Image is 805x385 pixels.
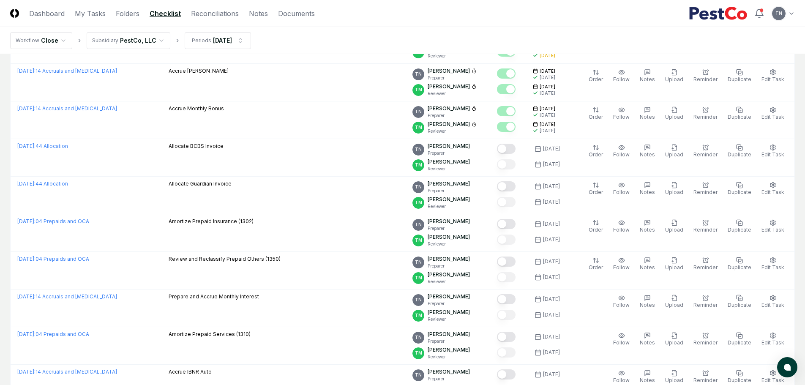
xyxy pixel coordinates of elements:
p: [PERSON_NAME] [428,105,470,112]
button: Mark complete [497,197,516,207]
span: Edit Task [761,339,784,346]
button: Mark complete [497,181,516,191]
span: Reminder [693,377,718,383]
button: Duplicate [726,67,753,85]
span: Edit Task [761,189,784,195]
span: Order [589,114,603,120]
a: [DATE]:14 Accruals and [MEDICAL_DATA] [17,293,117,300]
p: Preparer [428,188,470,194]
button: Notes [638,330,657,348]
button: Upload [663,180,685,198]
button: Mark complete [497,294,516,304]
span: Order [589,189,603,195]
span: TN [415,109,422,115]
span: [DATE] : [17,143,35,149]
button: Duplicate [726,142,753,160]
span: TM [415,87,422,93]
a: Checklist [150,8,181,19]
span: Notes [640,151,655,158]
span: Duplicate [728,227,751,233]
button: Notes [638,293,657,311]
span: Follow [613,227,630,233]
span: Upload [665,151,683,158]
a: My Tasks [75,8,106,19]
p: Preparer [428,75,477,81]
span: [DATE] : [17,293,35,300]
p: Preparer [428,225,470,232]
p: Preparer [428,112,477,119]
span: Edit Task [761,264,784,270]
a: Documents [278,8,315,19]
span: Order [589,76,603,82]
button: Mark complete [497,68,516,79]
span: Reminder [693,189,718,195]
span: Upload [665,264,683,270]
button: Upload [663,330,685,348]
button: atlas-launcher [777,357,797,377]
button: Order [587,255,605,273]
span: Follow [613,264,630,270]
p: Accrue Monthly Bonus [169,105,224,112]
nav: breadcrumb [10,32,251,49]
button: Upload [663,105,685,123]
span: Duplicate [728,189,751,195]
button: Edit Task [760,180,786,198]
div: [DATE] [543,258,560,265]
span: Notes [640,377,655,383]
p: Preparer [428,150,470,156]
a: [DATE]:04 Prepaids and OCA [17,218,89,224]
button: Reminder [692,293,719,311]
button: Upload [663,142,685,160]
span: [DATE] : [17,68,35,74]
span: Reminder [693,264,718,270]
p: Accrue [PERSON_NAME] [169,67,229,75]
span: TN [415,146,422,153]
span: Reminder [693,339,718,346]
a: [DATE]:04 Prepaids and OCA [17,331,89,337]
p: Reviewer [428,354,470,360]
span: Follow [613,302,630,308]
span: Duplicate [728,264,751,270]
span: Notes [640,189,655,195]
div: [DATE] [540,74,555,81]
span: Duplicate [728,151,751,158]
button: Mark complete [497,310,516,320]
button: Periods[DATE] [185,32,251,49]
span: Follow [613,377,630,383]
span: Upload [665,189,683,195]
span: Notes [640,339,655,346]
div: [DATE] [543,349,560,356]
span: TM [415,275,422,281]
button: Duplicate [726,255,753,273]
span: Edit Task [761,151,784,158]
button: Mark complete [497,369,516,380]
button: Order [587,67,605,85]
span: Follow [613,114,630,120]
span: Duplicate [728,339,751,346]
button: Notes [638,218,657,235]
button: Mark complete [497,257,516,267]
button: Upload [663,293,685,311]
button: Upload [663,218,685,235]
span: TN [775,10,782,16]
div: [DATE] [540,128,555,134]
span: [DATE] : [17,369,35,375]
p: [PERSON_NAME] [428,233,470,241]
div: Workflow [16,37,39,44]
button: Edit Task [760,142,786,160]
span: Follow [613,189,630,195]
span: [DATE] : [17,218,35,224]
div: [DATE] [543,333,560,341]
button: Duplicate [726,105,753,123]
span: [DATE] [540,106,555,112]
p: [PERSON_NAME] [428,309,470,316]
p: Reviewer [428,53,477,59]
button: Edit Task [760,255,786,273]
span: Reminder [693,151,718,158]
p: Allocate Guardian Invoice [169,180,232,188]
span: [DATE] : [17,105,35,112]
button: Notes [638,105,657,123]
p: Review and Reclassify Prepaid Others (1350) [169,255,281,263]
button: Mark complete [497,106,516,116]
button: Follow [611,180,631,198]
